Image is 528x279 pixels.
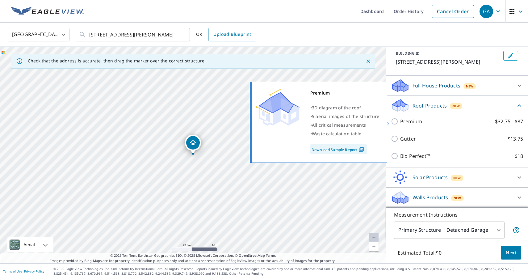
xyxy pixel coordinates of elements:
p: Walls Products [413,194,448,201]
div: Roof ProductsNew [391,98,523,113]
img: Pdf Icon [357,147,366,152]
p: Premium [400,118,422,125]
p: Full House Products [413,82,460,89]
p: [STREET_ADDRESS][PERSON_NAME] [396,58,501,66]
div: OR [196,28,256,41]
span: New [452,104,460,108]
div: • [310,121,379,129]
span: Waste calculation table [312,131,361,137]
div: Dropped pin, building 1, Residential property, 465 Rutherford Ave Redwood City, CA 94061 [185,135,201,154]
p: Roof Products [413,102,447,109]
div: Walls ProductsNew [391,190,523,205]
input: Search by address or latitude-longitude [89,26,177,43]
p: Solar Products [413,174,448,181]
span: New [454,196,461,201]
span: 5 aerial images of the structure [312,113,379,119]
p: Bid Perfect™ [400,152,430,160]
div: Aerial [7,237,53,252]
p: Measurement Instructions [394,211,520,218]
div: • [310,112,379,121]
p: BUILDING ID [396,51,420,56]
div: Premium [310,89,379,97]
span: © 2025 TomTom, Earthstar Geographics SIO, © 2025 Microsoft Corporation, © [110,253,276,258]
img: EV Logo [11,7,84,16]
span: 3D diagram of the roof [312,105,361,111]
div: [GEOGRAPHIC_DATA] [8,26,69,43]
span: New [453,175,461,180]
a: Privacy Policy [24,269,44,273]
p: | [3,269,44,273]
span: Next [506,249,516,257]
p: $18 [515,152,523,160]
a: Current Level 20, Zoom Out [369,242,379,251]
div: Solar ProductsNew [391,170,523,185]
button: Edit building 1 [503,51,518,61]
div: Primary Structure + Detached Garage [394,222,505,239]
a: OpenStreetMap [239,253,265,258]
div: Aerial [22,237,37,252]
p: © 2025 Eagle View Technologies, Inc. and Pictometry International Corp. All Rights Reserved. Repo... [53,267,525,276]
a: Cancel Order [432,5,474,18]
p: Estimated Total: $0 [393,246,446,260]
a: Upload Blueprint [208,28,256,41]
span: Upload Blueprint [213,31,251,38]
span: All critical measurements [312,122,366,128]
p: Gutter [400,135,416,142]
a: Terms [266,253,276,258]
p: $32.75 - $87 [495,118,523,125]
button: Next [501,246,521,260]
div: Full House ProductsNew [391,78,523,93]
a: Current Level 20, Zoom In Disabled [369,233,379,242]
img: Premium [256,89,300,126]
a: Terms of Use [3,269,22,273]
a: Download Sample Report [310,144,367,154]
div: • [310,104,379,112]
button: Close [364,57,372,65]
p: $13.75 [508,135,523,142]
div: • [310,129,379,138]
div: GA [480,5,493,18]
p: Check that the address is accurate, then drag the marker over the correct structure. [28,58,206,64]
span: Your report will include the primary structure and a detached garage if one exists. [513,226,520,234]
span: New [466,84,473,89]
